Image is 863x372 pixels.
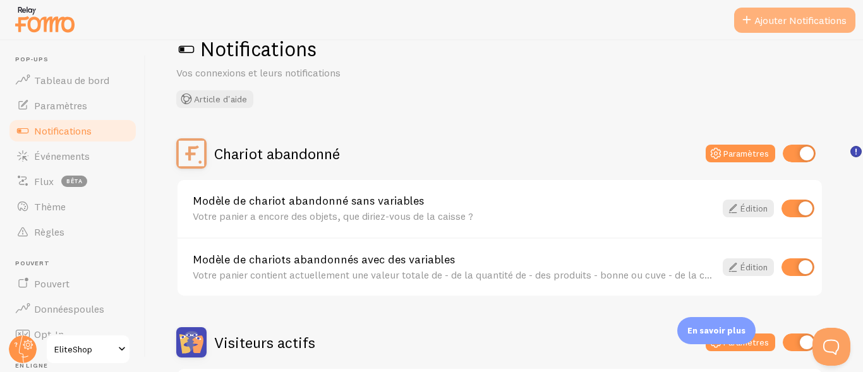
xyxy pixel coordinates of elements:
[176,36,833,62] h1: Notifications
[176,90,253,108] button: Article d'aide
[706,145,775,162] button: Paramètres
[8,194,138,219] a: Thème
[13,3,76,35] img: fomo-relay-logo-orange.svg
[34,200,66,213] span: Thème
[34,124,92,137] span: Notifications
[176,138,207,169] img: Chariot abandonné
[15,260,138,268] span: Pouvert
[8,68,138,93] a: Tableau de bord
[54,342,114,357] span: EliteShop
[677,317,756,344] div: En savoir plus
[34,99,87,112] span: Paramètres
[812,328,850,366] iframe: Help Scout Beacon - Open
[15,56,138,64] span: Pop-ups
[34,175,54,188] span: Flux
[8,296,138,321] a: Donnéespoules
[193,254,715,265] a: Modèle de chariots abandonnés avec des variables
[723,258,774,276] a: Édition
[176,327,207,357] img: Visiteurs actifs
[214,333,315,352] h2: Visiteurs actifs
[723,200,774,217] a: Édition
[34,303,104,315] span: Donnéespoules
[34,277,69,290] span: Pouvert
[8,169,138,194] a: Flux bêta
[850,146,862,157] svg: <p>🛍️ For Shopify Users</p><p>To use the <strong>Abandoned Cart with Variables</strong> template,...
[8,219,138,244] a: Règles
[45,334,131,364] a: EliteShop
[193,195,715,207] a: Modèle de chariot abandonné sans variables
[34,328,64,340] span: Opt-In
[8,118,138,143] a: Notifications
[193,269,715,280] div: Votre panier contient actuellement une valeur totale de - de la quantité de - des produits - bonn...
[176,66,480,80] p: Vos connexions et leurs notifications
[8,271,138,296] a: Pouvert
[34,74,109,87] span: Tableau de bord
[687,325,745,337] p: En savoir plus
[61,176,87,187] span: bêta
[193,210,715,222] div: Votre panier a encore des objets, que diriez-vous de la caisse ?
[8,143,138,169] a: Événements
[8,93,138,118] a: Paramètres
[34,150,90,162] span: Événements
[15,362,138,370] span: En ligne
[8,321,138,347] a: Opt-In
[34,225,64,238] span: Règles
[214,144,340,164] h2: Chariot abandonné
